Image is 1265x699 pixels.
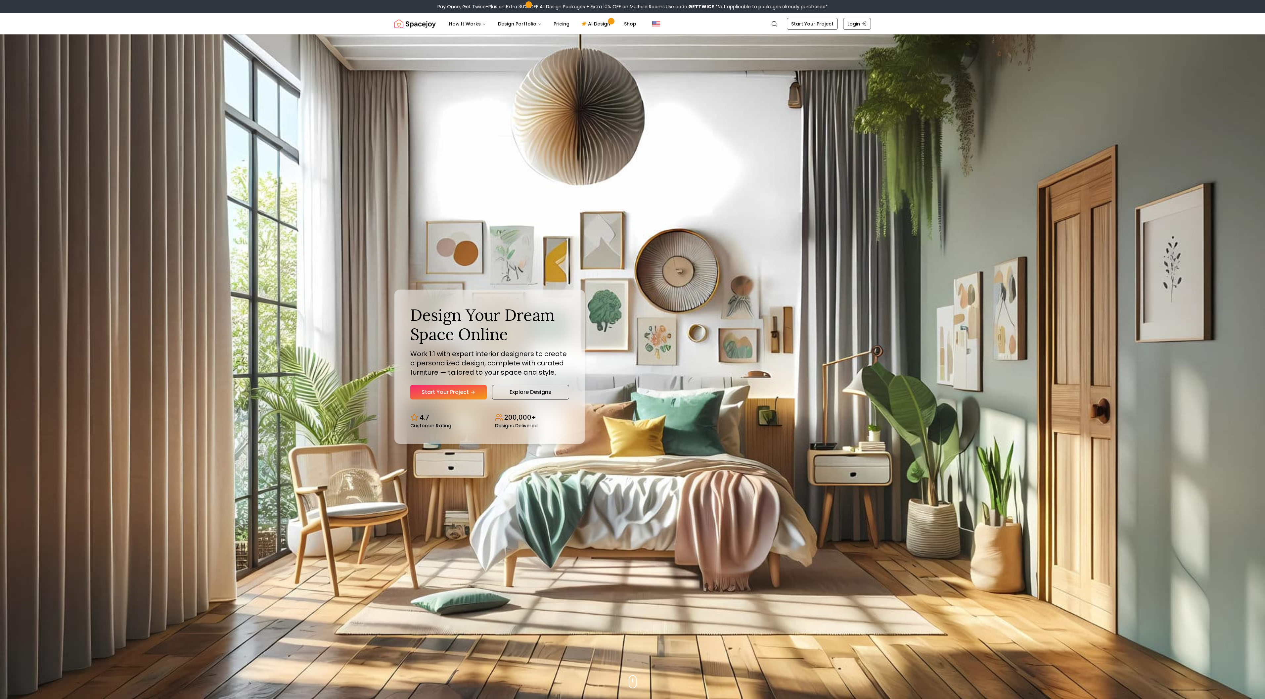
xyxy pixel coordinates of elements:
button: How It Works [444,17,491,30]
p: 4.7 [420,413,429,422]
div: Design stats [410,407,569,428]
a: AI Design [576,17,617,30]
nav: Main [444,17,642,30]
p: 200,000+ [504,413,536,422]
a: Start Your Project [787,18,838,30]
span: *Not applicable to packages already purchased* [714,3,828,10]
h1: Design Your Dream Space Online [410,305,569,344]
small: Customer Rating [410,423,451,428]
img: Spacejoy Logo [394,17,436,30]
img: United States [652,20,660,28]
b: GETTWICE [688,3,714,10]
span: Use code: [666,3,714,10]
a: Spacejoy [394,17,436,30]
a: Start Your Project [410,385,487,399]
a: Login [843,18,871,30]
a: Pricing [548,17,575,30]
nav: Global [394,13,871,34]
a: Explore Designs [492,385,569,399]
small: Designs Delivered [495,423,538,428]
div: Pay Once, Get Twice-Plus an Extra 30% OFF All Design Packages + Extra 10% OFF on Multiple Rooms. [437,3,828,10]
p: Work 1:1 with expert interior designers to create a personalized design, complete with curated fu... [410,349,569,377]
a: Shop [619,17,642,30]
button: Design Portfolio [493,17,547,30]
